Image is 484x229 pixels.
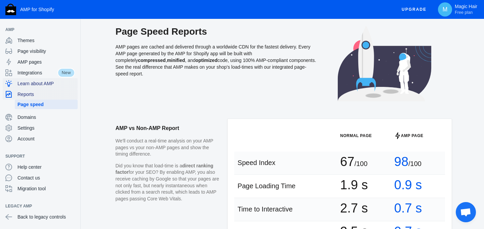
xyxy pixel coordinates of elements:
[238,159,275,166] span: Speed Index
[116,26,317,108] div: AMP pages are cached and delivered through a worldwide CDN for the fastest delivery. Every AMP pa...
[340,205,368,211] span: 2.7 s
[17,101,75,108] span: Page speed
[57,68,75,77] span: New
[238,205,293,213] span: Time to Interactive
[394,158,408,165] span: 98
[340,158,354,165] span: 67
[116,119,221,138] h2: AMP vs Non-AMP Report
[17,37,75,44] span: Themes
[396,3,432,16] button: Upgrade
[402,3,427,15] span: Upgrade
[3,133,78,144] a: Account
[3,112,78,123] a: Domains
[3,89,78,100] a: Reports
[3,67,78,78] a: IntegrationsNew
[3,123,78,133] a: Settings
[116,138,221,158] p: We'll conduct a real-time analysis on your AMP pages vs your non-AMP pages and show the timing di...
[3,46,78,57] a: Page visibility
[5,153,68,160] span: Support
[138,58,165,63] strong: compressed
[3,57,78,67] a: AMP pages
[354,160,367,167] span: /100
[456,202,476,222] div: Chat abierto
[3,78,78,89] a: Learn about AMP
[3,183,78,194] a: Migration tool
[17,48,75,55] span: Page visibility
[116,26,317,38] h2: Page Speed Reports
[17,135,75,142] span: Account
[408,160,421,167] span: /100
[455,4,477,15] p: Magic Hair
[442,6,448,13] span: M
[455,10,473,15] span: Free plan
[3,211,78,222] a: Back to legacy controls
[401,132,424,139] span: AMP Page
[5,203,68,209] span: Legacy AMP
[340,182,368,188] span: 1.9 s
[17,164,75,170] span: Help center
[3,35,78,46] a: Themes
[20,7,54,12] span: AMP for Shopify
[68,205,79,207] button: Add a sales channel
[17,59,75,65] span: AMP pages
[116,163,221,202] p: Did you know that load-time is a for your SEO? By enabling AMP, you also receive caching by Googl...
[5,4,16,15] img: Shop Sheriff Logo
[17,69,57,76] span: Integrations
[238,182,295,190] span: Page Loading Time
[394,205,422,211] span: 0.7 s
[15,100,78,109] a: Page speed
[17,185,75,192] span: Migration tool
[394,182,422,188] span: 0.9 s
[17,125,75,131] span: Settings
[68,155,79,158] button: Add a sales channel
[68,28,79,31] button: Add a sales channel
[3,172,78,183] a: Contact us
[196,58,217,63] strong: optimized
[167,58,185,63] strong: minified
[5,26,68,33] span: AMP
[17,174,75,181] span: Contact us
[17,114,75,121] span: Domains
[17,80,75,87] span: Learn about AMP
[340,132,388,139] h6: Normal Page
[17,91,75,98] span: Reports
[17,214,75,220] span: Back to legacy controls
